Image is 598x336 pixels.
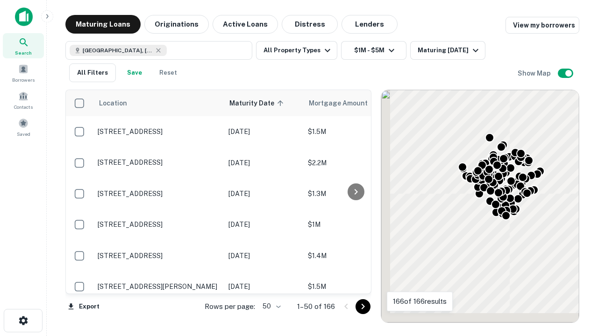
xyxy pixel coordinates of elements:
button: Maturing [DATE] [410,41,485,60]
button: [GEOGRAPHIC_DATA], [GEOGRAPHIC_DATA], [GEOGRAPHIC_DATA] [65,41,252,60]
button: Export [65,300,102,314]
p: $1M [308,219,401,230]
button: Originations [144,15,209,34]
p: 166 of 166 results [393,296,447,307]
p: 1–50 of 166 [297,301,335,312]
h6: Show Map [518,68,552,78]
p: $1.4M [308,251,401,261]
span: Mortgage Amount [309,98,380,109]
p: [STREET_ADDRESS][PERSON_NAME] [98,282,219,291]
p: [STREET_ADDRESS] [98,220,219,229]
p: [DATE] [228,189,299,199]
span: Contacts [14,103,33,111]
button: Save your search to get updates of matches that match your search criteria. [120,63,149,82]
p: [STREET_ADDRESS] [98,189,219,198]
p: $2.2M [308,158,401,168]
p: [DATE] [228,219,299,230]
a: Contacts [3,87,44,112]
button: Distress [282,15,338,34]
p: [DATE] [228,251,299,261]
p: [STREET_ADDRESS] [98,252,219,260]
span: Location [99,98,127,109]
span: Maturity Date [229,98,286,109]
p: [DATE] [228,281,299,292]
button: Reset [153,63,183,82]
p: Rows per page: [205,301,255,312]
p: [DATE] [228,158,299,168]
iframe: Chat Widget [551,261,598,306]
p: $1.3M [308,189,401,199]
a: Saved [3,114,44,140]
a: View my borrowers [505,17,579,34]
a: Borrowers [3,60,44,85]
p: [STREET_ADDRESS] [98,158,219,167]
button: All Property Types [256,41,337,60]
div: 0 0 [381,90,579,322]
span: [GEOGRAPHIC_DATA], [GEOGRAPHIC_DATA], [GEOGRAPHIC_DATA] [83,46,153,55]
p: [STREET_ADDRESS] [98,127,219,136]
a: Search [3,33,44,58]
button: $1M - $5M [341,41,406,60]
button: Lenders [342,15,398,34]
th: Maturity Date [224,90,303,116]
div: 50 [259,300,282,313]
div: Maturing [DATE] [418,45,481,56]
span: Search [15,49,32,56]
p: $1.5M [308,281,401,292]
p: $1.5M [308,126,401,137]
span: Borrowers [12,76,35,84]
th: Mortgage Amount [303,90,406,116]
button: All Filters [69,63,116,82]
button: Active Loans [213,15,278,34]
button: Maturing Loans [65,15,141,34]
img: capitalize-icon.png [15,7,33,26]
th: Location [93,90,224,116]
button: Go to next page [356,299,370,314]
p: [DATE] [228,126,299,137]
span: Saved [17,130,30,138]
